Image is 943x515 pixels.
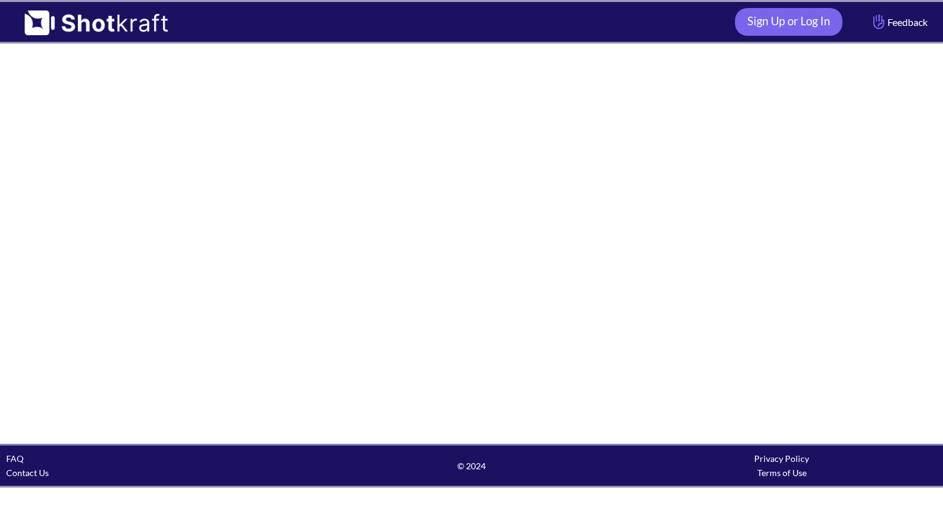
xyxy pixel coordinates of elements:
[735,8,842,36] a: Sign Up or Log In
[626,466,937,480] div: Terms of Use
[6,453,23,464] a: FAQ
[870,15,928,29] span: Feedback
[626,451,937,466] div: Privacy Policy
[870,11,887,32] img: Hand Icon
[6,467,49,478] a: Contact Us
[317,459,627,473] span: © 2024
